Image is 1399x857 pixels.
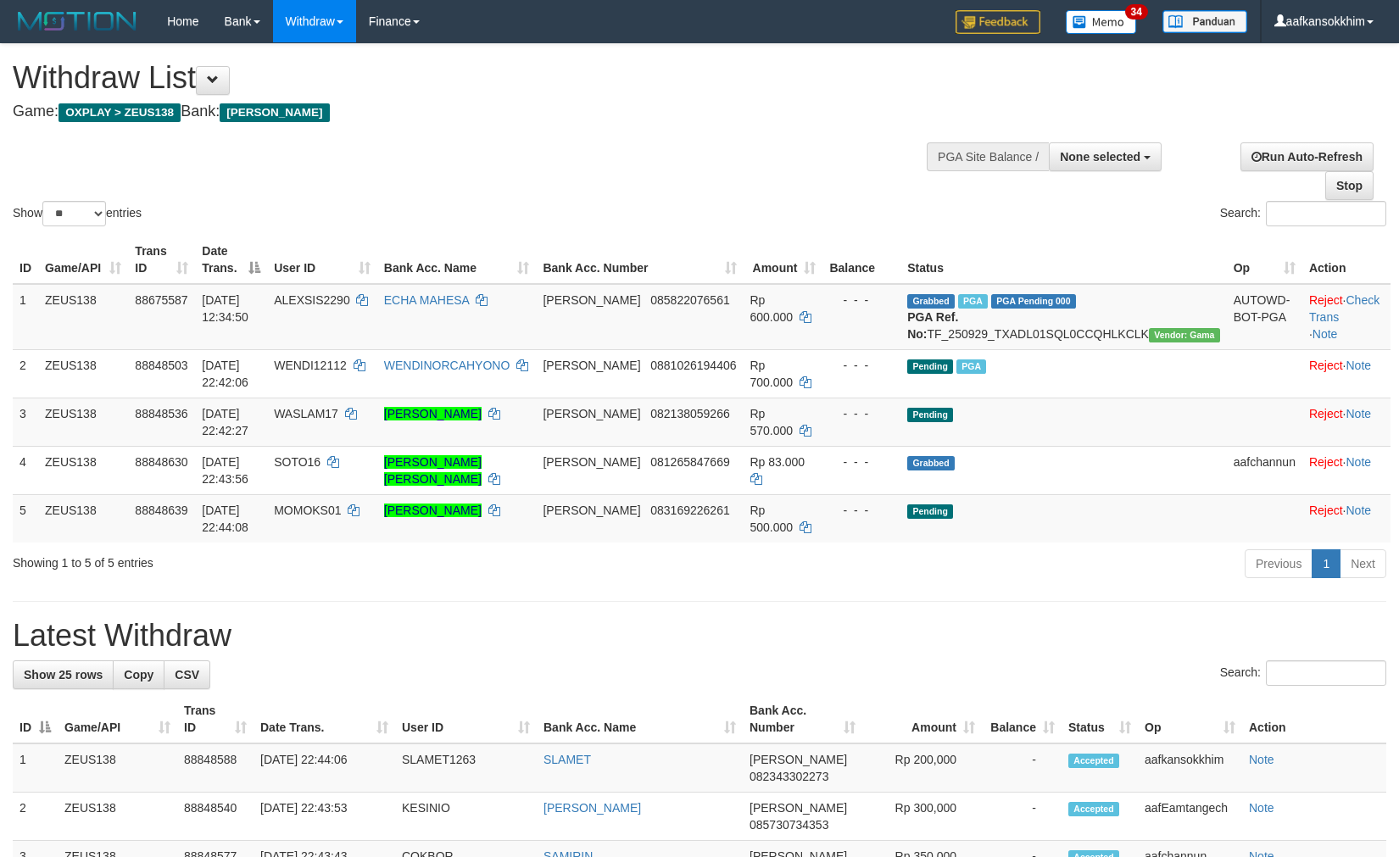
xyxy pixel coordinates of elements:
[13,548,571,571] div: Showing 1 to 5 of 5 entries
[13,61,916,95] h1: Withdraw List
[58,695,177,743] th: Game/API: activate to sort column ascending
[274,455,320,469] span: SOTO16
[1266,660,1386,686] input: Search:
[1162,10,1247,33] img: panduan.png
[982,743,1062,793] td: -
[177,793,254,841] td: 88848540
[829,502,894,519] div: - - -
[267,236,377,284] th: User ID: activate to sort column ascending
[384,455,482,486] a: [PERSON_NAME] [PERSON_NAME]
[1325,171,1374,200] a: Stop
[1240,142,1374,171] a: Run Auto-Refresh
[274,293,350,307] span: ALEXSIS2290
[384,407,482,420] a: [PERSON_NAME]
[1060,150,1140,164] span: None selected
[1245,549,1313,578] a: Previous
[220,103,329,122] span: [PERSON_NAME]
[1346,359,1372,372] a: Note
[650,407,729,420] span: Copy 082138059266 to clipboard
[650,359,736,372] span: Copy 0881026194406 to clipboard
[1302,349,1391,398] td: ·
[862,793,982,841] td: Rp 300,000
[1227,284,1302,350] td: AUTOWD-BOT-PGA
[1309,359,1343,372] a: Reject
[1227,236,1302,284] th: Op: activate to sort column ascending
[1309,293,1343,307] a: Reject
[750,818,828,832] span: Copy 085730734353 to clipboard
[543,753,591,766] a: SLAMET
[1302,494,1391,543] td: ·
[907,310,958,341] b: PGA Ref. No:
[1302,446,1391,494] td: ·
[135,504,187,517] span: 88848639
[750,407,794,437] span: Rp 570.000
[1138,743,1242,793] td: aafkansokkhim
[202,504,248,534] span: [DATE] 22:44:08
[1138,793,1242,841] td: aafEamtangech
[650,455,729,469] span: Copy 081265847669 to clipboard
[900,236,1227,284] th: Status
[958,294,988,309] span: Marked by aafpengsreynich
[274,407,338,420] span: WASLAM17
[750,293,794,324] span: Rp 600.000
[254,743,395,793] td: [DATE] 22:44:06
[384,293,469,307] a: ECHA MAHESA
[202,407,248,437] span: [DATE] 22:42:27
[384,359,510,372] a: WENDINORCAHYONO
[175,668,199,682] span: CSV
[58,743,177,793] td: ZEUS138
[543,801,641,815] a: [PERSON_NAME]
[177,695,254,743] th: Trans ID: activate to sort column ascending
[862,743,982,793] td: Rp 200,000
[58,793,177,841] td: ZEUS138
[543,359,640,372] span: [PERSON_NAME]
[907,359,953,374] span: Pending
[13,446,38,494] td: 4
[1309,293,1379,324] a: Check Trans
[1068,754,1119,768] span: Accepted
[135,407,187,420] span: 88848536
[829,454,894,470] div: - - -
[395,695,537,743] th: User ID: activate to sort column ascending
[135,293,187,307] span: 88675587
[13,619,1386,653] h1: Latest Withdraw
[377,236,537,284] th: Bank Acc. Name: activate to sort column ascending
[38,236,128,284] th: Game/API: activate to sort column ascending
[13,695,58,743] th: ID: activate to sort column descending
[1302,284,1391,350] td: · ·
[1340,549,1386,578] a: Next
[274,359,347,372] span: WENDI12112
[1220,201,1386,226] label: Search:
[1309,455,1343,469] a: Reject
[537,695,743,743] th: Bank Acc. Name: activate to sort column ascending
[1249,753,1274,766] a: Note
[202,293,248,324] span: [DATE] 12:34:50
[744,236,823,284] th: Amount: activate to sort column ascending
[124,668,153,682] span: Copy
[907,408,953,422] span: Pending
[135,359,187,372] span: 88848503
[1346,504,1372,517] a: Note
[38,349,128,398] td: ZEUS138
[543,293,640,307] span: [PERSON_NAME]
[24,668,103,682] span: Show 25 rows
[543,504,640,517] span: [PERSON_NAME]
[750,504,794,534] span: Rp 500.000
[991,294,1076,309] span: PGA Pending
[1302,236,1391,284] th: Action
[1062,695,1138,743] th: Status: activate to sort column ascending
[1309,504,1343,517] a: Reject
[135,455,187,469] span: 88848630
[750,455,805,469] span: Rp 83.000
[1313,327,1338,341] a: Note
[38,446,128,494] td: ZEUS138
[1309,407,1343,420] a: Reject
[254,793,395,841] td: [DATE] 22:43:53
[13,284,38,350] td: 1
[1242,695,1386,743] th: Action
[1125,4,1148,19] span: 34
[13,349,38,398] td: 2
[956,359,986,374] span: Marked by aaftrukkakada
[13,236,38,284] th: ID
[543,455,640,469] span: [PERSON_NAME]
